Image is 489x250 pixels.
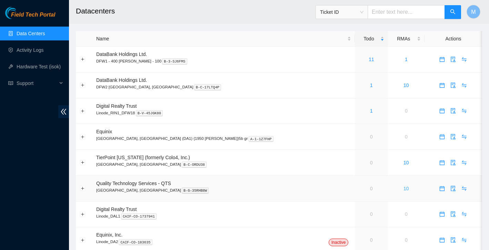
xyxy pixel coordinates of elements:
[437,209,448,220] button: calendar
[437,54,448,65] button: calendar
[459,134,469,140] span: swap
[448,80,459,91] button: audit
[448,209,459,220] button: audit
[96,58,351,64] p: DFW1 - 400 [PERSON_NAME] - 100
[448,237,459,243] a: audit
[450,9,456,16] span: search
[58,105,69,118] span: double-left
[96,103,137,109] span: Digital Realty Trust
[448,108,459,114] a: audit
[448,83,458,88] span: audit
[8,81,13,86] span: read
[459,108,470,114] a: swap
[459,54,470,65] button: swap
[96,206,137,212] span: Digital Realty Trust
[459,80,470,91] button: swap
[182,187,209,194] kbd: B-G-35RHB8W
[17,76,57,90] span: Support
[96,77,147,83] span: DataBank Holdings Ltd.
[448,186,459,191] a: audit
[437,234,448,246] button: calendar
[448,54,459,65] button: audit
[80,237,86,243] button: Expand row
[329,239,348,246] span: Inactive
[471,8,476,16] span: M
[370,134,373,140] a: 0
[80,186,86,191] button: Expand row
[405,211,408,217] a: 0
[403,186,409,191] a: 10
[119,239,152,246] kbd: CAIF-CO-183635
[437,131,448,142] button: calendar
[467,5,480,19] button: M
[448,57,459,62] a: audit
[96,51,147,57] span: DataBank Holdings Ltd.
[370,237,373,243] a: 0
[80,134,86,140] button: Expand row
[437,57,448,62] a: calendar
[405,134,408,140] a: 0
[437,211,447,217] span: calendar
[448,131,459,142] button: audit
[459,237,470,243] a: swap
[96,155,190,160] span: TierPoint [US_STATE] (formerly Colo4, Inc.)
[5,12,55,21] a: Akamai TechnologiesField Tech Portal
[80,160,86,165] button: Expand row
[80,57,86,62] button: Expand row
[96,181,171,186] span: Quality Technology Services - QTS
[437,105,448,116] button: calendar
[369,57,374,62] a: 11
[459,211,470,217] a: swap
[459,83,470,88] a: swap
[437,80,448,91] button: calendar
[403,83,409,88] a: 10
[448,211,459,217] a: audit
[459,186,470,191] a: swap
[459,160,470,165] a: swap
[448,157,459,168] button: audit
[136,110,163,116] kbd: B-V-45JGK80
[445,5,461,19] button: search
[17,64,61,69] a: Hardware Test (isok)
[437,83,448,88] a: calendar
[448,105,459,116] button: audit
[405,237,408,243] a: 0
[448,160,459,165] a: audit
[96,161,351,167] p: [GEOGRAPHIC_DATA], [GEOGRAPHIC_DATA]
[459,57,470,62] a: swap
[448,134,459,140] a: audit
[437,160,448,165] a: calendar
[17,31,45,36] a: Data Centers
[80,83,86,88] button: Expand row
[370,160,373,165] a: 0
[437,237,447,243] span: calendar
[96,84,351,90] p: DFW2 [GEOGRAPHIC_DATA], [GEOGRAPHIC_DATA]
[121,213,157,220] kbd: CAIF-CO-1737941
[403,160,409,165] a: 10
[437,183,448,194] button: calendar
[405,57,408,62] a: 1
[96,129,112,134] span: Equinix
[162,58,187,65] kbd: B-3-SJ6FMS
[425,31,482,47] th: Actions
[17,47,44,53] a: Activity Logs
[437,108,448,114] a: calendar
[437,186,447,191] span: calendar
[194,84,221,90] kbd: B-C-17LTQ4P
